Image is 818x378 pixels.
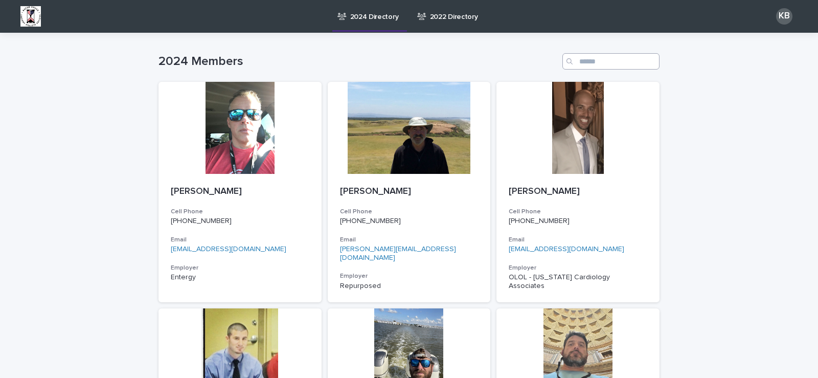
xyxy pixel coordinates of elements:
[340,208,479,216] h3: Cell Phone
[171,208,309,216] h3: Cell Phone
[171,217,232,225] a: [PHONE_NUMBER]
[509,217,570,225] a: [PHONE_NUMBER]
[776,8,792,25] div: KB
[171,236,309,244] h3: Email
[340,236,479,244] h3: Email
[340,246,456,261] a: [PERSON_NAME][EMAIL_ADDRESS][DOMAIN_NAME]
[496,82,660,302] a: [PERSON_NAME]Cell Phone[PHONE_NUMBER]Email[EMAIL_ADDRESS][DOMAIN_NAME]EmployerOLOL - [US_STATE] C...
[509,186,647,197] p: [PERSON_NAME]
[509,273,647,291] p: OLOL - [US_STATE] Cardiology Associates
[340,186,479,197] p: [PERSON_NAME]
[340,272,479,280] h3: Employer
[340,217,401,225] a: [PHONE_NUMBER]
[509,236,647,244] h3: Email
[328,82,491,302] a: [PERSON_NAME]Cell Phone[PHONE_NUMBER]Email[PERSON_NAME][EMAIL_ADDRESS][DOMAIN_NAME]EmployerRepurp...
[171,186,309,197] p: [PERSON_NAME]
[562,53,660,70] input: Search
[171,246,286,253] a: [EMAIL_ADDRESS][DOMAIN_NAME]
[20,6,41,27] img: BsxibNoaTPe9uU9VL587
[158,54,558,69] h1: 2024 Members
[509,264,647,272] h3: Employer
[509,208,647,216] h3: Cell Phone
[340,282,479,291] p: Repurposed
[171,264,309,272] h3: Employer
[509,246,624,253] a: [EMAIL_ADDRESS][DOMAIN_NAME]
[171,273,309,282] p: Entergy
[158,82,322,302] a: [PERSON_NAME]Cell Phone[PHONE_NUMBER]Email[EMAIL_ADDRESS][DOMAIN_NAME]EmployerEntergy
